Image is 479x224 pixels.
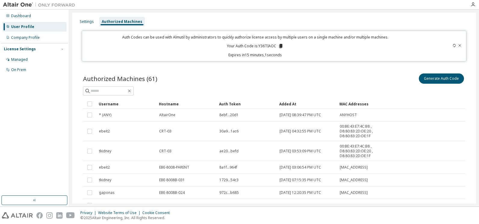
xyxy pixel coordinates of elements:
span: [DATE] 08:39:47 PM UTC [280,113,321,117]
span: [DATE] 12:20:35 PM UTC [280,190,321,195]
div: Hostname [159,99,214,109]
img: facebook.svg [36,212,43,219]
img: linkedin.svg [56,212,63,219]
div: Added At [279,99,335,109]
div: Settings [80,19,94,24]
span: tkidney [99,149,111,154]
p: Expires in 15 minutes, 1 seconds [86,52,425,58]
span: gaponas [99,190,115,195]
span: [DATE] 01:39:43 PM UTC [280,203,321,208]
span: EBE-8008B-024 [159,190,185,195]
div: Website Terms of Use [98,210,142,215]
p: Auth Codes can be used with Almutil by administrators to quickly authorize license access by mult... [86,35,425,40]
span: EBE-8008-PARENT [159,165,189,170]
span: [DATE] 04:32:55 PM UTC [280,129,321,134]
div: Privacy [80,210,98,215]
span: EBE-8008B-057 [159,203,185,208]
span: ebeit2 [99,129,110,134]
div: Dashboard [11,14,31,18]
span: CRT-03 [159,149,172,154]
span: * (ANY) [99,113,111,117]
span: ebeit2 [99,165,110,170]
div: License Settings [4,47,36,51]
span: tkidney [99,203,111,208]
span: [MAC_ADDRESS] [340,165,368,170]
span: 30a9...1ac6 [219,129,239,134]
span: [MAC_ADDRESS] [340,178,368,182]
img: Altair One [3,2,78,8]
span: 62e4...2d79 [219,203,239,208]
img: youtube.svg [66,212,75,219]
span: 972c...b685 [219,190,239,195]
span: Authorized Machines (61) [83,74,157,83]
span: [MAC_ADDRESS] [340,190,368,195]
div: MAC Addresses [339,99,399,109]
span: tkidney [99,178,111,182]
p: © 2025 Altair Engineering, Inc. All Rights Reserved. [80,215,173,220]
img: altair_logo.svg [2,212,33,219]
p: Your Auth Code is: Y36TIAOC [227,43,283,49]
div: Authorized Machines [102,19,142,24]
span: CRT-03 [159,129,172,134]
div: User Profile [11,24,34,29]
span: 00:BE:43:E7:4C:B8 , D8:80:83:2D:DE:20 , D8:80:83:2D:DE:1F [340,124,399,138]
span: ae20...befd [219,149,239,154]
img: instagram.svg [46,212,53,219]
span: 00:BE:43:E7:4C:B8 , D8:80:83:2D:DE:20 , D8:80:83:2D:DE:1F [340,144,399,158]
div: Managed [11,57,28,62]
div: Company Profile [11,35,40,40]
span: EBE-8008B-031 [159,178,185,182]
div: Cookie Consent [142,210,173,215]
span: [DATE] 07:15:35 PM UTC [280,178,321,182]
span: 8a1f...964f [219,165,237,170]
span: AltairOne [159,113,175,117]
div: Auth Token [219,99,274,109]
span: 1729...54c3 [219,178,239,182]
div: Username [99,99,154,109]
span: ANYHOST [340,113,357,117]
span: 8ebf...20d1 [219,113,239,117]
span: [DATE] 03:53:09 PM UTC [280,149,321,154]
div: On Prem [11,67,26,72]
span: [MAC_ADDRESS] [340,203,368,208]
button: Generate Auth Code [419,73,464,84]
span: [DATE] 03:06:54 PM UTC [280,165,321,170]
